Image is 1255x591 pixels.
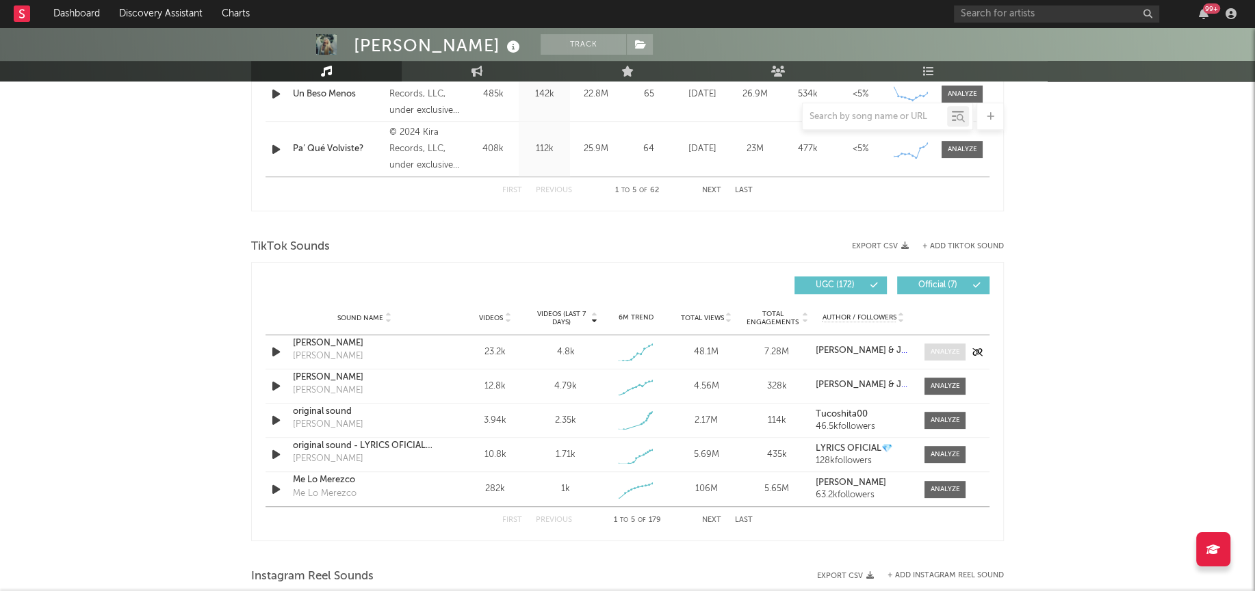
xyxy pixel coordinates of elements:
a: original sound - LYRICS OFICIAL💎 [293,439,436,453]
div: 23M [732,142,778,156]
div: 64 [625,142,673,156]
strong: [PERSON_NAME] [816,478,886,487]
div: 282k [463,482,527,496]
span: Official ( 7 ) [906,281,969,289]
strong: [PERSON_NAME] & JQuiles [816,380,927,389]
div: 485k [471,88,515,101]
span: Videos [479,314,503,322]
div: 25.9M [573,142,618,156]
span: Author / Followers [822,313,896,322]
button: Last [735,516,753,524]
div: 408k [471,142,515,156]
div: [PERSON_NAME] [293,452,363,466]
span: of [639,187,647,194]
button: Previous [536,187,572,194]
div: 1 5 179 [599,512,675,529]
button: UGC(172) [794,276,887,294]
a: [PERSON_NAME] & JQuiles [816,346,911,356]
div: 1k [561,482,570,496]
a: [PERSON_NAME] [816,478,911,488]
div: 534k [785,88,831,101]
div: 26.9M [732,88,778,101]
span: TikTok Sounds [251,239,330,255]
div: 22.8M [573,88,618,101]
input: Search for artists [954,5,1159,23]
a: [PERSON_NAME] & JQuiles [816,380,911,390]
div: © 2025 Kira Records, LLC, under exclusive license to Warner Music Latina Inc. [389,70,464,119]
button: Track [541,34,626,55]
strong: LYRICS OFICIAL💎 [816,444,892,453]
div: <5% [838,88,883,101]
div: [PERSON_NAME] [354,34,523,57]
div: 2.17M [675,414,738,428]
div: [DATE] [680,142,725,156]
div: 48.1M [675,345,738,359]
div: 128k followers [816,456,911,466]
div: Me Lo Merezco [293,487,357,501]
div: 1 5 62 [599,183,675,199]
div: 99 + [1203,3,1220,14]
div: 2.35k [555,414,576,428]
span: of [638,517,646,523]
a: original sound [293,405,436,419]
a: LYRICS OFICIAL💎 [816,444,911,454]
div: 112k [522,142,567,156]
div: 10.8k [463,448,527,462]
a: [PERSON_NAME] [293,337,436,350]
div: 435k [745,448,809,462]
div: + Add Instagram Reel Sound [874,572,1004,579]
div: 63.2k followers [816,490,911,500]
div: 65 [625,88,673,101]
strong: [PERSON_NAME] & JQuiles [816,346,927,355]
div: [PERSON_NAME] [293,384,363,397]
input: Search by song name or URL [803,111,947,122]
div: 114k [745,414,809,428]
strong: Tucoshita00 [816,410,868,419]
button: Export CSV [817,572,874,580]
div: 6M Trend [604,313,668,323]
div: 4.79k [554,380,577,393]
div: 477k [785,142,831,156]
span: Total Views [681,314,724,322]
span: Instagram Reel Sounds [251,568,374,585]
span: to [620,517,628,523]
button: Last [735,187,753,194]
a: Me Lo Merezco [293,473,436,487]
button: Official(7) [897,276,989,294]
button: 99+ [1199,8,1208,19]
div: 46.5k followers [816,422,911,432]
div: 1.71k [556,448,575,462]
button: + Add TikTok Sound [922,243,1004,250]
span: Total Engagements [745,310,801,326]
div: [PERSON_NAME] [293,350,363,363]
button: + Add TikTok Sound [909,243,1004,250]
div: [PERSON_NAME] [293,418,363,432]
button: First [502,187,522,194]
button: + Add Instagram Reel Sound [888,572,1004,579]
span: to [621,187,630,194]
button: Next [702,516,721,524]
div: 328k [745,380,809,393]
div: 5.69M [675,448,738,462]
a: Un Beso Menos [293,88,383,101]
a: Tucoshita00 [816,410,911,419]
div: © 2024 Kira Records, LLC, under exclusive license to Warner Music Latina Inc. [389,124,464,174]
div: 3.94k [463,414,527,428]
button: Export CSV [852,242,909,250]
a: [PERSON_NAME] [293,371,436,384]
div: <5% [838,142,883,156]
span: Videos (last 7 days) [534,310,589,326]
a: Pa’ Qué Volviste? [293,142,383,156]
button: Previous [536,516,572,524]
button: Next [702,187,721,194]
div: 4.8k [556,345,574,359]
div: 142k [522,88,567,101]
span: Sound Name [337,314,383,322]
div: 4.56M [675,380,738,393]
